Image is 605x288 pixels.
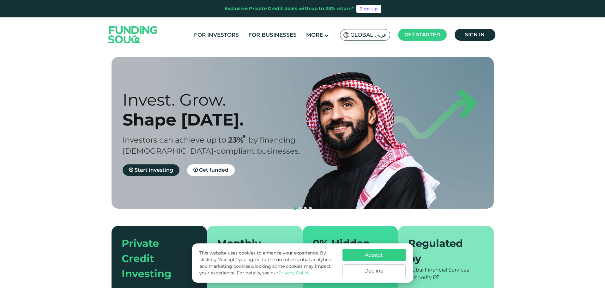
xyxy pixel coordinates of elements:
span: Get started [404,32,440,38]
img: SA Flag [343,32,349,38]
button: Decline [342,264,406,277]
div: Exclusive Private Credit deals with up to 23% return* [224,5,354,12]
a: For Businesses [247,30,298,40]
a: Sign Up [356,5,381,13]
span: Start investing [135,167,173,173]
button: Accept [342,249,406,261]
span: More [306,32,323,38]
span: Sign in [465,32,485,38]
span: Investors can achieve up to [123,135,226,144]
i: 23% IRR (expected) ~ 15% Net yield (expected) [243,135,245,138]
a: Privacy Policy [278,270,310,276]
div: Private Credit Investing [122,236,190,281]
div: Regulated by [408,236,476,266]
button: navigation [298,206,303,211]
span: For details, see our . [237,270,311,276]
p: This website uses cookies to enhance your experience. By clicking "Accept," you agree to the use ... [199,250,336,276]
div: Invest. Grow. [123,90,314,110]
span: Blocking some cookies may impact your experience. [199,263,331,276]
a: Sign in [455,29,495,41]
span: Get funded [199,167,228,173]
button: navigation [293,206,298,211]
a: Start investing [123,164,179,176]
div: 0% Hidden Fees [313,236,381,266]
div: Dubai Financial Services Authority [408,266,484,281]
img: Logo [102,19,164,51]
a: For Investors [192,30,240,40]
a: Get funded [187,164,235,176]
span: 23% [228,135,249,144]
div: Shape [DATE]. [123,110,314,130]
span: Global عربي [350,31,387,39]
button: navigation [303,206,308,211]
div: Monthly repayments [217,236,285,266]
button: navigation [308,206,313,211]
